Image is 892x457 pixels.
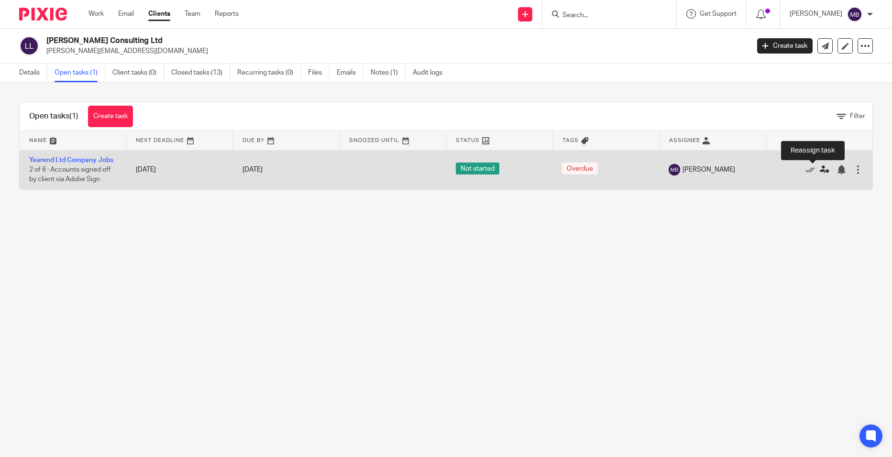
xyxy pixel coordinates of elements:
[19,64,47,82] a: Details
[562,11,648,20] input: Search
[55,64,105,82] a: Open tasks (1)
[112,64,164,82] a: Client tasks (0)
[46,46,743,56] p: [PERSON_NAME][EMAIL_ADDRESS][DOMAIN_NAME]
[669,164,680,175] img: svg%3E
[118,9,134,19] a: Email
[126,150,233,189] td: [DATE]
[456,163,499,174] span: Not started
[185,9,200,19] a: Team
[46,36,604,46] h2: [PERSON_NAME] Consulting Ltd
[69,112,78,120] span: (1)
[19,8,67,21] img: Pixie
[308,64,330,82] a: Files
[805,165,820,174] a: Mark as done
[683,165,735,174] span: [PERSON_NAME]
[29,157,113,163] a: Yearend Ltd Company Jobs
[562,138,579,143] span: Tags
[88,9,104,19] a: Work
[19,36,39,56] img: svg%3E
[29,111,78,121] h1: Open tasks
[148,9,170,19] a: Clients
[700,11,737,17] span: Get Support
[850,113,865,120] span: Filter
[237,64,301,82] a: Recurring tasks (0)
[757,38,813,54] a: Create task
[456,138,480,143] span: Status
[562,163,598,174] span: Overdue
[29,166,110,183] span: 2 of 6 · Accounts signed off by client via Adobe Sign
[790,9,842,19] p: [PERSON_NAME]
[171,64,230,82] a: Closed tasks (13)
[413,64,450,82] a: Audit logs
[242,166,263,173] span: [DATE]
[847,7,862,22] img: svg%3E
[88,106,133,127] a: Create task
[215,9,239,19] a: Reports
[371,64,406,82] a: Notes (1)
[337,64,363,82] a: Emails
[349,138,399,143] span: Snoozed Until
